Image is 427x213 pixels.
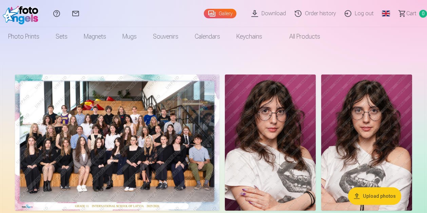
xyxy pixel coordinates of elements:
[145,27,187,46] a: Souvenirs
[228,27,270,46] a: Keychains
[3,3,42,24] img: /fa1
[348,187,401,205] button: Upload photos
[114,27,145,46] a: Mugs
[270,27,328,46] a: All products
[204,9,236,18] a: Gallery
[47,27,76,46] a: Sets
[187,27,228,46] a: Calendars
[406,9,416,18] span: Сart
[419,10,427,18] span: 0
[76,27,114,46] a: Magnets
